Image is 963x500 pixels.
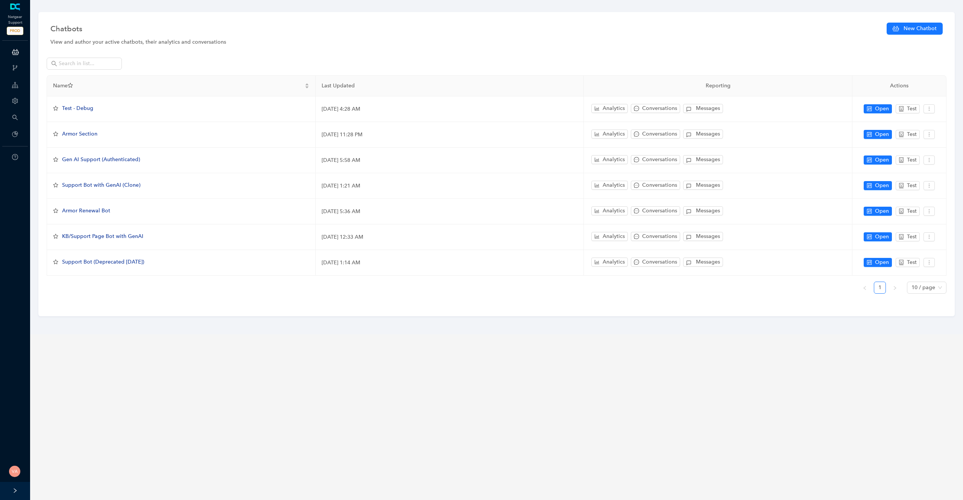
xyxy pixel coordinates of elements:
span: star [53,131,58,137]
span: Messages [696,181,720,189]
button: controlOpen [864,155,892,165]
span: Analytics [603,207,625,215]
span: robot [899,183,904,188]
li: Previous Page [859,282,871,294]
span: 10 / page [911,282,942,293]
span: setting [12,98,18,104]
button: bar-chartAnalytics [591,206,628,215]
span: Test [907,207,917,215]
button: robotTest [896,207,920,216]
span: Conversations [642,258,677,266]
span: message [634,183,639,188]
span: more [927,132,932,137]
span: KB/Support Page Bot with GenAI [62,233,143,239]
span: bar-chart [594,208,600,213]
span: Messages [696,258,720,266]
button: messageConversations [631,155,680,164]
span: Armor Renewal Bot [62,207,110,214]
button: right [889,282,901,294]
input: Search in list... [59,59,111,68]
button: New Chatbot [887,23,943,35]
button: Messages [683,232,723,241]
li: Next Page [889,282,901,294]
span: robot [899,157,904,163]
button: controlOpen [864,232,892,241]
th: Reporting [584,76,852,96]
span: more [927,157,932,163]
span: star [53,259,58,265]
span: Open [875,105,889,113]
button: robotTest [896,155,920,165]
button: Messages [683,130,723,139]
span: Test [907,181,917,190]
span: message [634,259,639,265]
span: message [634,234,639,239]
button: messageConversations [631,232,680,241]
td: [DATE] 4:28 AM [316,96,584,122]
span: more [927,260,932,265]
td: [DATE] 5:36 AM [316,199,584,224]
span: star [53,208,58,213]
button: robotTest [896,104,920,113]
span: bar-chart [594,259,600,265]
button: more [924,232,935,241]
button: messageConversations [631,181,680,190]
span: search [12,114,18,120]
button: bar-chartAnalytics [591,155,628,164]
span: control [867,209,872,214]
button: robotTest [896,181,920,190]
span: Analytics [603,130,625,138]
button: Messages [683,206,723,215]
button: more [924,207,935,216]
span: control [867,183,872,188]
button: more [924,181,935,190]
button: Messages [683,155,723,164]
td: [DATE] 11:28 PM [316,122,584,148]
span: bar-chart [594,106,600,111]
th: Last Updated [316,76,584,96]
span: Messages [696,232,720,241]
span: New Chatbot [904,24,937,33]
span: Open [875,258,889,267]
span: Open [875,130,889,139]
span: robot [899,132,904,137]
span: star [53,157,58,162]
span: more [927,106,932,111]
span: Conversations [642,130,677,138]
span: control [867,260,872,265]
span: Gen AI Support (Authenticated) [62,156,140,163]
td: [DATE] 1:14 AM [316,250,584,276]
th: Actions [852,76,946,96]
span: more [927,209,932,214]
button: more [924,104,935,113]
button: bar-chartAnalytics [591,130,628,139]
button: messageConversations [631,130,680,139]
button: more [924,155,935,165]
td: [DATE] 5:58 AM [316,148,584,173]
span: robot [899,260,904,265]
span: control [867,234,872,239]
span: Test [907,105,917,113]
button: controlOpen [864,181,892,190]
div: View and author your active chatbots, their analytics and conversations [50,38,943,46]
span: Chatbots [50,23,82,35]
span: more [927,183,932,188]
button: bar-chartAnalytics [591,104,628,113]
button: bar-chartAnalytics [591,232,628,241]
span: message [634,131,639,137]
span: left [863,286,867,290]
button: controlOpen [864,207,892,216]
span: Open [875,233,889,241]
span: Analytics [603,258,625,266]
span: Analytics [603,181,625,189]
button: Messages [683,104,723,113]
span: star [68,83,73,88]
span: search [51,61,57,67]
span: message [634,157,639,162]
button: messageConversations [631,104,680,113]
span: Conversations [642,207,677,215]
span: PROD [7,27,23,35]
button: messageConversations [631,206,680,215]
img: 5c5f7907468957e522fad195b8a1453a [9,466,20,477]
span: control [867,106,872,111]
